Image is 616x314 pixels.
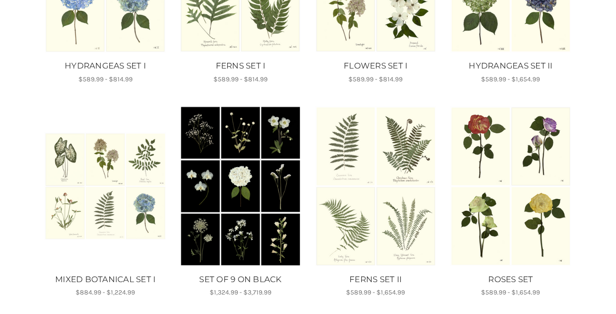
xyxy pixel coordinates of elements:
[43,274,168,286] a: MIXED BOTANICAL SET I, Price range from $884.99 to $1,224.99
[44,132,166,240] img: Unframed
[178,60,303,72] a: FERNS SET I, Price range from $589.99 to $814.99
[448,60,573,72] a: HYDRANGEAS SET II, Price range from $589.99 to $1,654.99
[448,274,573,286] a: ROSES SET, Price range from $589.99 to $1,654.99
[179,106,301,267] img: Unframed
[481,288,540,296] span: $589.99 - $1,654.99
[315,106,437,266] img: Unframed
[348,75,403,83] span: $589.99 - $814.99
[43,60,168,72] a: HYDRANGEAS SET I, Price range from $589.99 to $814.99
[178,274,303,286] a: SET OF 9 ON BLACK, Price range from $1,324.99 to $3,719.99
[179,106,301,267] a: SET OF 9 ON BLACK, Price range from $1,324.99 to $3,719.99
[210,288,271,296] span: $1,324.99 - $3,719.99
[44,106,166,267] a: MIXED BOTANICAL SET I, Price range from $884.99 to $1,224.99
[481,75,540,83] span: $589.99 - $1,654.99
[78,75,133,83] span: $589.99 - $814.99
[450,106,572,267] img: Unframed
[450,106,572,267] a: ROSES SET, Price range from $589.99 to $1,654.99
[213,75,268,83] span: $589.99 - $814.99
[346,288,405,296] span: $589.99 - $1,654.99
[313,274,438,286] a: FERNS SET II, Price range from $589.99 to $1,654.99
[76,288,135,296] span: $884.99 - $1,224.99
[313,60,438,72] a: FLOWERS SET I, Price range from $589.99 to $814.99
[315,106,437,267] a: FERNS SET II, Price range from $589.99 to $1,654.99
